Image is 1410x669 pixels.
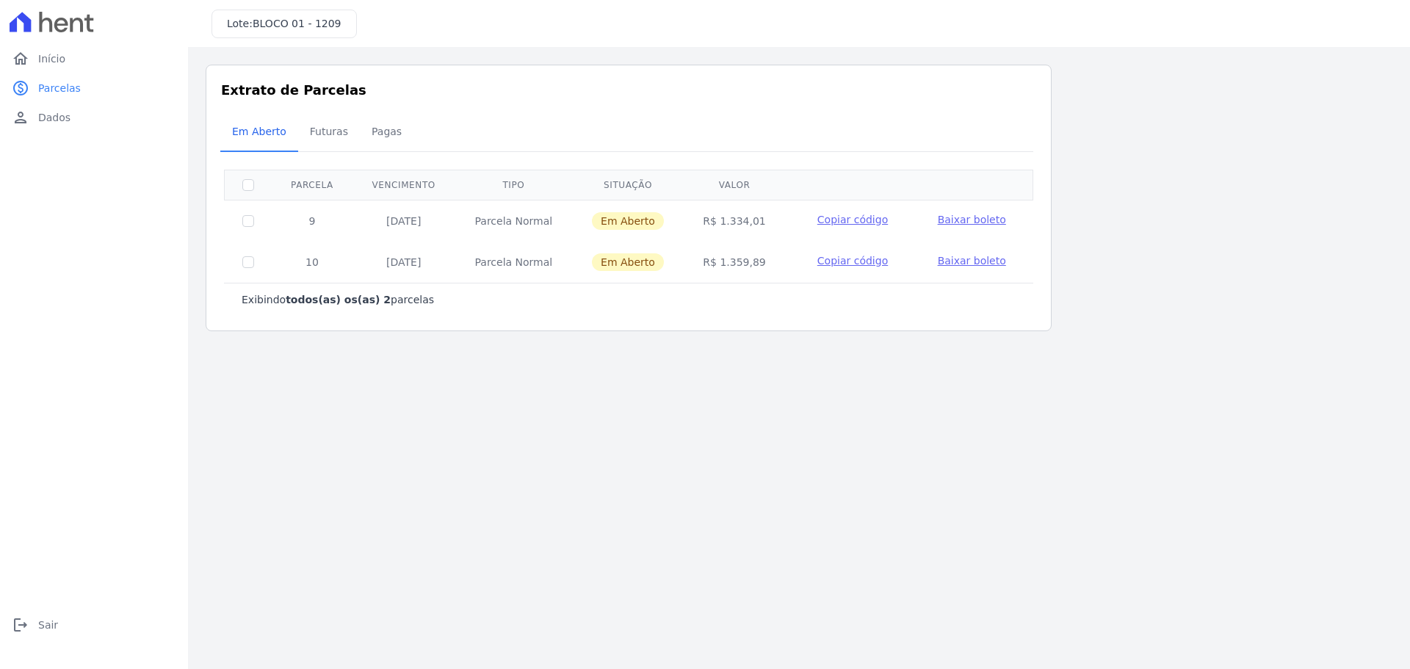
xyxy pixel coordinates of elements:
span: Baixar boleto [938,214,1006,225]
p: Exibindo parcelas [242,292,434,307]
a: Baixar boleto [938,253,1006,268]
td: [DATE] [352,200,455,242]
span: Sair [38,618,58,632]
th: Tipo [455,170,572,200]
th: Vencimento [352,170,455,200]
th: Parcela [272,170,352,200]
td: Parcela Normal [455,242,572,283]
h3: Extrato de Parcelas [221,80,1036,100]
td: Parcela Normal [455,200,572,242]
span: Início [38,51,65,66]
span: Baixar boleto [938,255,1006,267]
a: Futuras [298,114,360,152]
a: Baixar boleto [938,212,1006,227]
i: logout [12,616,29,634]
a: Pagas [360,114,413,152]
span: Parcelas [38,81,81,95]
h3: Lote: [227,16,341,32]
a: paidParcelas [6,73,182,103]
i: home [12,50,29,68]
span: Copiar código [817,214,888,225]
th: Valor [684,170,786,200]
td: 10 [272,242,352,283]
a: personDados [6,103,182,132]
span: Em Aberto [592,253,664,271]
span: Dados [38,110,70,125]
td: R$ 1.334,01 [684,200,786,242]
td: R$ 1.359,89 [684,242,786,283]
span: Em Aberto [223,117,295,146]
span: Futuras [301,117,357,146]
span: Em Aberto [592,212,664,230]
a: homeInício [6,44,182,73]
a: logoutSair [6,610,182,640]
button: Copiar código [803,253,902,268]
td: [DATE] [352,242,455,283]
a: Em Aberto [220,114,298,152]
b: todos(as) os(as) 2 [286,294,391,305]
td: 9 [272,200,352,242]
span: BLOCO 01 - 1209 [253,18,341,29]
button: Copiar código [803,212,902,227]
span: Copiar código [817,255,888,267]
i: person [12,109,29,126]
span: Pagas [363,117,411,146]
i: paid [12,79,29,97]
th: Situação [572,170,684,200]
